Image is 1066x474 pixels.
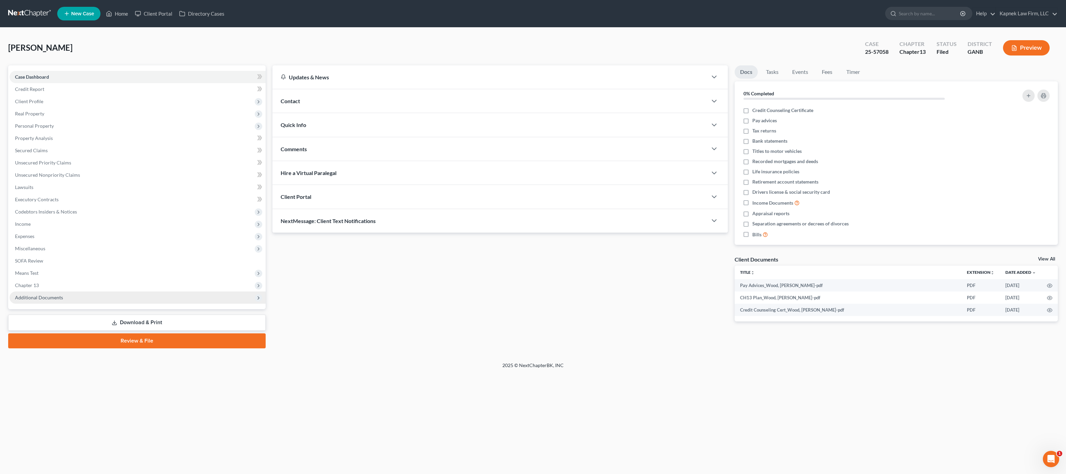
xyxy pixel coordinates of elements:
td: CH13 Plan_Wood, [PERSON_NAME]-pdf [735,291,961,304]
i: unfold_more [751,271,755,275]
span: Real Property [15,111,44,116]
a: Unsecured Priority Claims [10,157,266,169]
div: Status [937,40,957,48]
span: Titles to motor vehicles [752,148,802,155]
span: Appraisal reports [752,210,789,217]
div: Client Documents [735,256,778,263]
div: Filed [937,48,957,56]
span: Retirement account statements [752,178,818,185]
a: Case Dashboard [10,71,266,83]
span: Credit Report [15,86,44,92]
span: Life insurance policies [752,168,799,175]
span: Miscellaneous [15,246,45,251]
span: Client Profile [15,98,43,104]
div: Updates & News [281,74,699,81]
span: Personal Property [15,123,54,129]
a: Secured Claims [10,144,266,157]
a: Extensionunfold_more [967,270,994,275]
td: [DATE] [1000,304,1041,316]
span: Tax returns [752,127,776,134]
a: Docs [735,65,758,79]
span: Income Documents [752,200,793,206]
a: SOFA Review [10,255,266,267]
span: New Case [71,11,94,16]
span: Codebtors Insiders & Notices [15,209,77,215]
input: Search by name... [899,7,961,20]
a: Home [103,7,131,20]
span: Drivers license & social security card [752,189,830,195]
span: 1 [1057,451,1062,456]
a: Credit Report [10,83,266,95]
span: Executory Contracts [15,196,59,202]
iframe: Intercom live chat [1043,451,1059,467]
td: [DATE] [1000,291,1041,304]
span: Chapter 13 [15,282,39,288]
span: Case Dashboard [15,74,49,80]
td: Pay Advices_Wood, [PERSON_NAME]-pdf [735,279,961,291]
span: Bills [752,231,762,238]
span: Property Analysis [15,135,53,141]
span: Means Test [15,270,38,276]
div: 2025 © NextChapterBK, INC [339,362,727,374]
a: View All [1038,257,1055,262]
button: Preview [1003,40,1050,56]
div: GANB [968,48,992,56]
td: PDF [961,304,1000,316]
span: Income [15,221,31,227]
span: [PERSON_NAME] [8,43,73,52]
span: Recorded mortgages and deeds [752,158,818,165]
div: District [968,40,992,48]
span: Unsecured Priority Claims [15,160,71,165]
a: Property Analysis [10,132,266,144]
span: Additional Documents [15,295,63,300]
a: Review & File [8,333,266,348]
a: Help [973,7,996,20]
i: unfold_more [990,271,994,275]
span: Hire a Virtual Paralegal [281,170,336,176]
span: Pay advices [752,117,777,124]
span: Expenses [15,233,34,239]
div: 25-57058 [865,48,889,56]
span: Lawsuits [15,184,33,190]
a: Unsecured Nonpriority Claims [10,169,266,181]
span: SOFA Review [15,258,43,264]
span: Unsecured Nonpriority Claims [15,172,80,178]
a: Tasks [761,65,784,79]
strong: 0% Completed [743,91,774,96]
a: Date Added expand_more [1005,270,1036,275]
span: Client Portal [281,193,311,200]
span: Secured Claims [15,147,48,153]
div: Case [865,40,889,48]
span: 13 [920,48,926,55]
a: Events [787,65,814,79]
div: Chapter [899,48,926,56]
span: Credit Counseling Certificate [752,107,813,114]
span: NextMessage: Client Text Notifications [281,218,376,224]
td: [DATE] [1000,279,1041,291]
td: PDF [961,291,1000,304]
a: Timer [841,65,865,79]
a: Titleunfold_more [740,270,755,275]
a: Client Portal [131,7,176,20]
a: Fees [816,65,838,79]
span: Comments [281,146,307,152]
td: Credit Counseling Cert_Wood, [PERSON_NAME]-pdf [735,304,961,316]
span: Quick Info [281,122,306,128]
span: Separation agreements or decrees of divorces [752,220,849,227]
a: Lawsuits [10,181,266,193]
span: Bank statements [752,138,787,144]
a: Download & Print [8,315,266,331]
div: Chapter [899,40,926,48]
a: Kapnek Law Firm, LLC [996,7,1057,20]
i: expand_more [1032,271,1036,275]
span: Contact [281,98,300,104]
a: Directory Cases [176,7,228,20]
td: PDF [961,279,1000,291]
a: Executory Contracts [10,193,266,206]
